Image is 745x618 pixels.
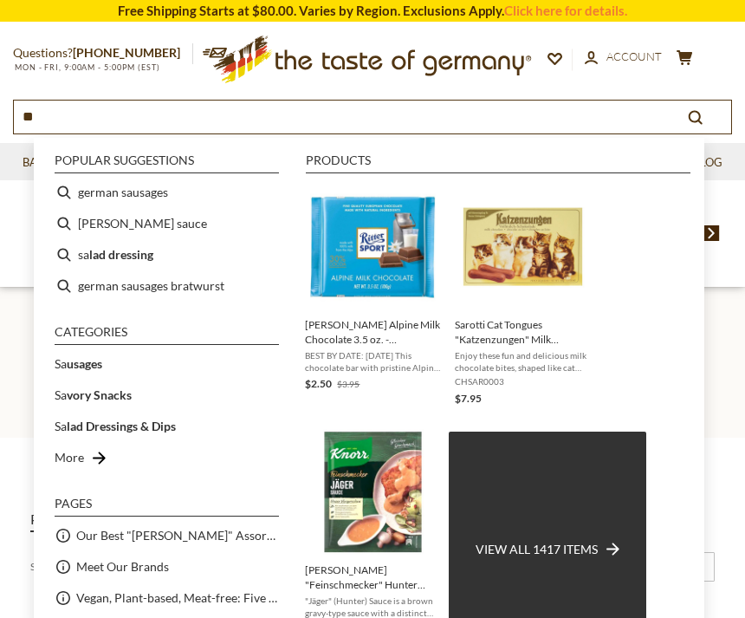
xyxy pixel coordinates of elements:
li: salad dressing [48,239,286,270]
div: Showing results for " " [30,552,450,582]
li: Savory Snacks [48,380,286,411]
li: Ritter Alpine Milk Chocolate 3.5 oz. - SA;E [298,177,448,414]
span: [PERSON_NAME] Alpine Milk Chocolate 3.5 oz. - [GEOGRAPHIC_DATA];E [305,317,441,347]
b: vory Snacks [67,387,132,402]
li: Sarotti Cat Tongues "Katzenzungen" Milk Chocolate Bites, 3.5 oz [448,177,598,414]
img: next arrow [703,225,720,241]
span: Account [606,49,662,63]
a: Click here for details. [504,3,627,18]
a: View Products Tab [30,507,102,532]
img: Ritter Alpine Milk Chocolate [310,184,436,309]
span: BEST BY DATE: [DATE] This chocolate bar with pristine Alpine milk will melt in your mouth. The pr... [305,349,441,374]
li: Popular suggestions [55,154,279,173]
a: [PHONE_NUMBER] [73,45,180,60]
span: $7.95 [455,392,482,405]
a: Sarotti Cat Tongues "Katzenzungen" Milk Chocolate Bites, 3.5 ozEnjoy these fun and delicious milk... [455,184,591,407]
a: Vegan, Plant-based, Meat-free: Five Up and Coming Brands [76,588,279,608]
a: Ritter Alpine Milk Chocolate[PERSON_NAME] Alpine Milk Chocolate 3.5 oz. - [GEOGRAPHIC_DATA];EBEST... [305,184,441,407]
b: lad Dressings & Dips [67,419,176,433]
b: usages [67,356,102,371]
li: Salad Dressings & Dips [48,411,286,442]
li: knorr sauce [48,208,286,239]
a: Savory Snacks [55,385,132,405]
span: CHSAR0003 [455,375,591,387]
a: Our Best "[PERSON_NAME]" Assortment: 33 Choices For The Grillabend [76,525,279,545]
span: [PERSON_NAME] "Feinschmecker" Hunter Sauce Mix, 1.1 oz. [305,563,441,592]
span: $2.50 [305,377,332,390]
li: Our Best "[PERSON_NAME]" Assortment: 33 Choices For The Grillabend [48,520,286,551]
li: Categories [55,326,279,345]
a: Salad Dressings & Dips [55,416,176,436]
li: Vegan, Plant-based, Meat-free: Five Up and Coming Brands [48,582,286,614]
span: MON - FRI, 9:00AM - 5:00PM (EST) [13,62,160,72]
a: Account [585,48,662,67]
span: Enjoy these fun and delicious milk chocolate bites, shaped like cat tongues. From Sarotti, one of... [455,349,591,374]
a: Back to School [23,153,119,172]
p: Questions? [13,42,193,64]
span: $3.95 [337,379,360,389]
span: View all 1417 items [476,540,598,559]
li: Sausages [48,348,286,380]
li: More [48,442,286,473]
b: lad dressing [89,244,153,264]
a: Meet Our Brands [76,556,169,576]
span: Sarotti Cat Tongues "Katzenzungen" Milk Chocolate Bites, 3.5 oz [455,317,591,347]
li: Meet Our Brands [48,551,286,582]
li: german sausages [48,177,286,208]
li: Pages [55,498,279,517]
a: Sausages [55,354,102,374]
li: Products [306,154,690,173]
li: german sausages bratwurst [48,270,286,302]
